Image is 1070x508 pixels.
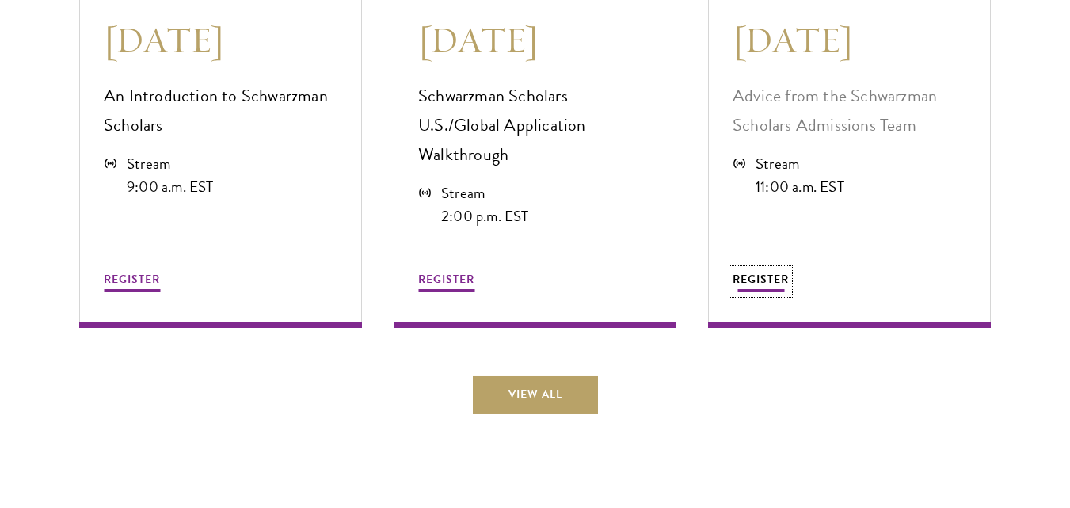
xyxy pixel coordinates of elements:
p: Advice from the Schwarzman Scholars Admissions Team [733,82,966,140]
span: REGISTER [733,271,789,288]
button: REGISTER [733,269,789,294]
div: Stream [441,181,529,204]
button: REGISTER [418,269,474,294]
p: An Introduction to Schwarzman Scholars [104,82,337,140]
span: REGISTER [418,271,474,288]
div: 9:00 a.m. EST [127,175,214,198]
button: REGISTER [104,269,160,294]
a: View All [473,376,598,414]
div: Stream [756,152,844,175]
div: Stream [127,152,214,175]
h3: [DATE] [104,17,337,62]
h3: [DATE] [733,17,966,62]
div: 11:00 a.m. EST [756,175,844,198]
h3: [DATE] [418,17,652,62]
p: Schwarzman Scholars U.S./Global Application Walkthrough [418,82,652,170]
div: 2:00 p.m. EST [441,204,529,227]
span: REGISTER [104,271,160,288]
